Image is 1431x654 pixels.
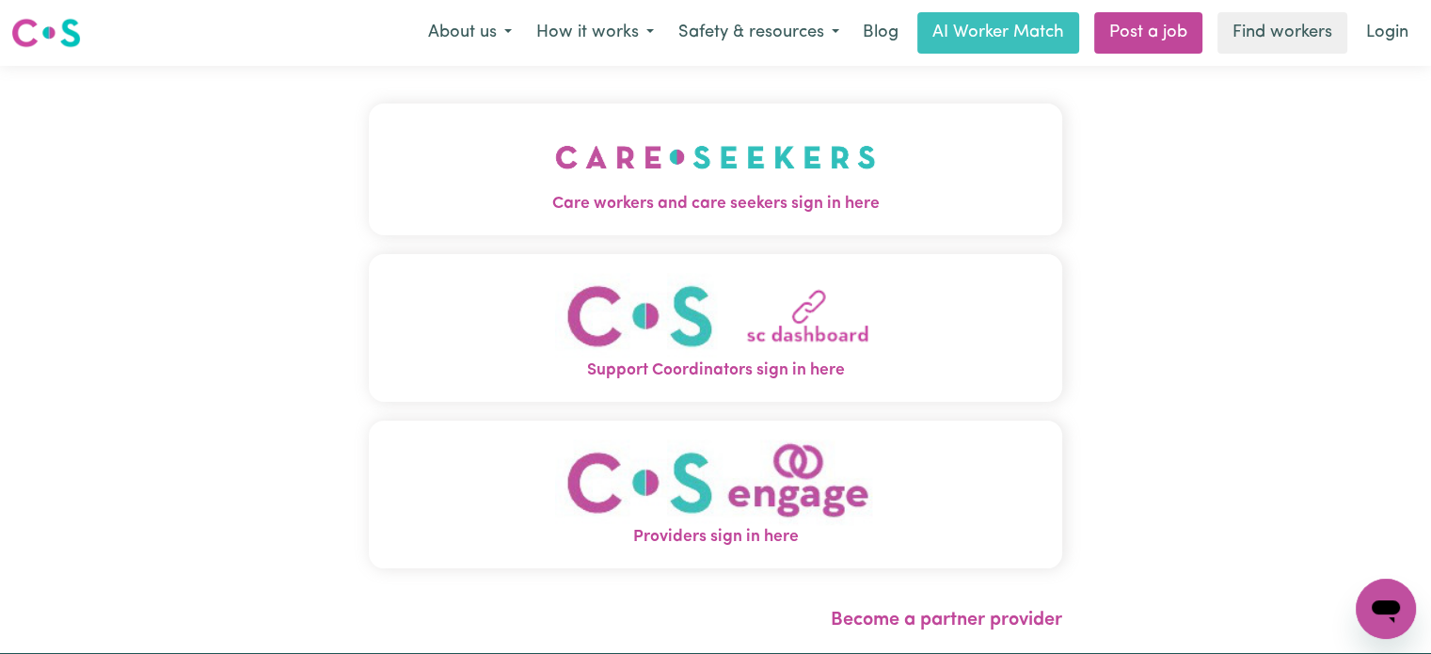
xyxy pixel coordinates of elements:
[1217,12,1347,54] a: Find workers
[851,12,910,54] a: Blog
[524,13,666,53] button: How it works
[11,16,81,50] img: Careseekers logo
[831,611,1062,630] a: Become a partner provider
[369,192,1062,216] span: Care workers and care seekers sign in here
[1355,12,1420,54] a: Login
[369,421,1062,568] button: Providers sign in here
[666,13,851,53] button: Safety & resources
[369,525,1062,550] span: Providers sign in here
[369,359,1062,383] span: Support Coordinators sign in here
[917,12,1079,54] a: AI Worker Match
[1094,12,1202,54] a: Post a job
[1356,579,1416,639] iframe: Button to launch messaging window
[416,13,524,53] button: About us
[369,254,1062,402] button: Support Coordinators sign in here
[369,104,1062,235] button: Care workers and care seekers sign in here
[11,11,81,55] a: Careseekers logo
